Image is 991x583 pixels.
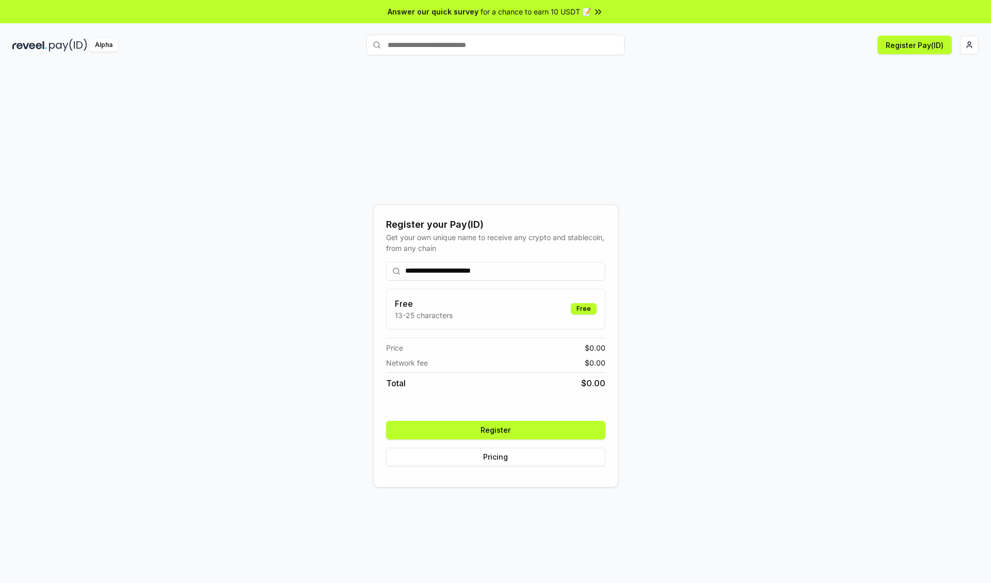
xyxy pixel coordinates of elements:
[89,39,118,52] div: Alpha
[386,342,403,353] span: Price
[12,39,47,52] img: reveel_dark
[386,421,605,439] button: Register
[877,36,952,54] button: Register Pay(ID)
[581,377,605,389] span: $ 0.00
[585,357,605,368] span: $ 0.00
[571,303,597,314] div: Free
[585,342,605,353] span: $ 0.00
[481,6,591,17] span: for a chance to earn 10 USDT 📝
[49,39,87,52] img: pay_id
[388,6,478,17] span: Answer our quick survey
[386,357,428,368] span: Network fee
[395,310,453,321] p: 13-25 characters
[386,217,605,232] div: Register your Pay(ID)
[386,377,406,389] span: Total
[386,448,605,466] button: Pricing
[386,232,605,254] div: Get your own unique name to receive any crypto and stablecoin, from any chain
[395,297,453,310] h3: Free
